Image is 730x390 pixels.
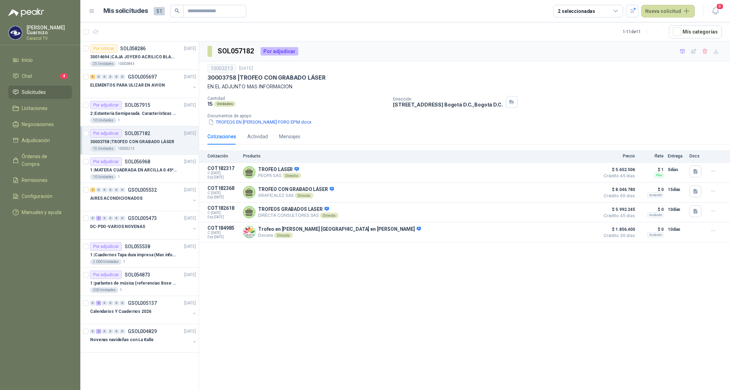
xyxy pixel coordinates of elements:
[184,187,196,193] p: [DATE]
[90,139,174,145] p: 30003758 | TROFEO CON GRABADO LÁSER
[8,150,72,171] a: Órdenes de Compra
[647,192,664,198] div: Incluido
[120,329,125,334] div: 0
[716,3,724,10] span: 8
[120,46,146,51] p: SOL058286
[558,7,595,15] div: 2 seleccionadas
[668,185,685,194] p: 15 días
[80,126,199,155] a: Por adjudicarSOL057182[DATE] 30003758 |TROFEO CON GRABADO LÁSER15 Unidades10003213
[600,234,635,238] span: Crédito 30 días
[258,213,338,218] p: DIRECTA CONSULTORES SAS
[90,214,197,236] a: 0 3 0 0 0 0 GSOL005473[DATE] DC-PDO-VARIOS NOVENAS
[207,211,239,215] span: C: [DATE]
[623,26,663,37] div: 1 - 11 de 11
[668,165,685,174] p: 5 días
[207,113,727,118] p: Documentos de apoyo
[90,44,117,53] div: Por cotizar
[80,155,199,183] a: Por adjudicarSOL056968[DATE] 1 |MATERA CUADRADA EN ARCILLA 0.45*0.45*0.4010 Unidades1
[207,101,213,107] p: 15
[128,74,157,79] p: GSOL005697
[184,130,196,137] p: [DATE]
[689,154,703,159] p: Docs
[8,8,44,17] img: Logo peakr
[90,252,177,258] p: 1 | Cuadernos Tapa dura impresa (Mas informacion en el adjunto)
[118,118,120,123] p: 1
[108,301,113,306] div: 0
[108,329,113,334] div: 0
[96,329,101,334] div: 2
[27,36,72,41] p: Caracol TV
[90,157,122,166] div: Por adjudicar
[96,216,101,221] div: 3
[207,185,239,191] p: COT182368
[207,171,239,175] span: C: [DATE]
[207,215,239,219] span: Exp: [DATE]
[90,195,143,202] p: AIRES ACONDICIONADOS
[600,165,635,174] span: $ 5.652.506
[90,129,122,138] div: Por adjudicar
[90,280,177,287] p: 1 | parlantes de música (referencias Bose o Alexa) CON MARCACION 1 LOGO (Mas datos en el adjunto)
[668,154,685,159] p: Entrega
[90,223,145,230] p: DC-PDO-VARIOS NOVENAS
[118,146,134,152] p: 10003213
[90,308,151,315] p: Calendarios Y Cuadernos 2026
[90,82,165,89] p: ELEMENTOS PARA ULIZAR EN AVION
[175,8,180,13] span: search
[114,187,119,192] div: 0
[154,7,165,15] span: 51
[114,301,119,306] div: 0
[108,216,113,221] div: 0
[80,240,199,268] a: Por adjudicarSOL055538[DATE] 1 |Cuadernos Tapa dura impresa (Mas informacion en el adjunto)2.000 ...
[128,187,157,192] p: GSOL005532
[90,74,95,79] div: 6
[22,153,65,168] span: Órdenes de Compra
[247,133,268,140] div: Actividad
[184,300,196,307] p: [DATE]
[258,186,334,193] p: TROFEO CON GRABADO LÁSER
[80,98,199,126] a: Por adjudicarSOL057915[DATE] 2 |Estantería Semipesada. Características en el adjunto10 Unidades1
[114,216,119,221] div: 0
[207,64,236,73] div: 10003213
[123,259,125,265] p: 1
[90,167,177,174] p: 1 | MATERA CUADRADA EN ARCILLA 0.45*0.45*0.40
[184,45,196,52] p: [DATE]
[295,193,313,198] div: Directo
[90,242,122,251] div: Por adjudicar
[8,118,72,131] a: Negociaciones
[639,154,664,159] p: Flete
[243,154,596,159] p: Producto
[8,102,72,115] a: Licitaciones
[214,101,236,107] div: Unidades
[128,301,157,306] p: GSOL005137
[207,154,239,159] p: Cotización
[639,165,664,174] p: $ 1
[647,232,664,238] div: Incluido
[668,225,685,234] p: 10 días
[320,213,338,218] div: Directo
[128,329,157,334] p: GSOL004829
[258,193,334,198] p: GRAFICALEZ SAS
[258,233,421,238] p: Davana
[102,74,107,79] div: 0
[639,205,664,214] p: $ 0
[9,26,22,39] img: Company Logo
[207,205,239,211] p: COT182618
[22,192,52,200] span: Configuración
[118,61,134,67] p: 10003843
[22,72,32,80] span: Chat
[258,206,338,213] p: TROFEOS GRABADOS LASER
[283,173,301,178] div: Directo
[103,6,148,16] h1: Mis solicitudes
[90,146,116,152] div: 15 Unidades
[80,268,199,296] a: Por adjudicarSOL054873[DATE] 1 |parlantes de música (referencias Bose o Alexa) CON MARCACION 1 LO...
[125,244,150,249] p: SOL055538
[120,74,125,79] div: 0
[641,5,695,17] button: Nueva solicitud
[128,216,157,221] p: GSOL005473
[102,216,107,221] div: 0
[207,133,236,140] div: Cotizaciones
[207,175,239,179] span: Exp: [DATE]
[184,102,196,109] p: [DATE]
[258,226,421,233] p: Trofeo en [PERSON_NAME] [GEOGRAPHIC_DATA] en [PERSON_NAME]
[96,187,101,192] div: 0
